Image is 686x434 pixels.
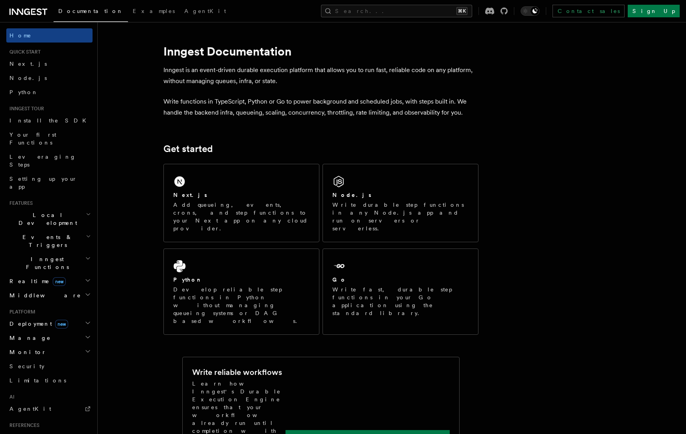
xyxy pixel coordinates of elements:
p: Inngest is an event-driven durable execution platform that allows you to run fast, reliable code ... [163,65,478,87]
a: Examples [128,2,180,21]
a: Documentation [54,2,128,22]
span: Setting up your app [9,176,77,190]
span: Monitor [6,348,46,356]
kbd: ⌘K [456,7,467,15]
span: Install the SDK [9,117,91,124]
span: Inngest tour [6,106,44,112]
button: Search...⌘K [321,5,472,17]
button: Monitor [6,345,93,359]
a: Setting up your app [6,172,93,194]
span: Next.js [9,61,47,67]
a: AgentKit [180,2,231,21]
span: Manage [6,334,51,342]
span: Examples [133,8,175,14]
span: Node.js [9,75,47,81]
a: Home [6,28,93,43]
span: Python [9,89,38,95]
button: Local Development [6,208,93,230]
span: Leveraging Steps [9,154,76,168]
a: Python [6,85,93,99]
span: Your first Functions [9,132,56,146]
button: Toggle dark mode [521,6,540,16]
button: Manage [6,331,93,345]
a: Security [6,359,93,373]
span: new [53,277,66,286]
a: AgentKit [6,402,93,416]
a: Node.js [6,71,93,85]
h2: Node.js [332,191,371,199]
span: Home [9,32,32,39]
span: Quick start [6,49,41,55]
a: Next.js [6,57,93,71]
h2: Python [173,276,202,284]
span: Middleware [6,291,81,299]
span: Limitations [9,377,66,384]
a: Sign Up [628,5,680,17]
button: Inngest Functions [6,252,93,274]
a: Node.jsWrite durable step functions in any Node.js app and run on servers or serverless. [323,164,478,242]
p: Develop reliable step functions in Python without managing queueing systems or DAG based workflows. [173,286,310,325]
span: Realtime [6,277,66,285]
a: Install the SDK [6,113,93,128]
h2: Go [332,276,347,284]
a: Get started [163,143,213,154]
button: Realtimenew [6,274,93,288]
span: Platform [6,309,35,315]
a: Leveraging Steps [6,150,93,172]
span: References [6,422,39,428]
span: Documentation [58,8,123,14]
h2: Next.js [173,191,207,199]
button: Deploymentnew [6,317,93,331]
p: Write functions in TypeScript, Python or Go to power background and scheduled jobs, with steps bu... [163,96,478,118]
a: PythonDevelop reliable step functions in Python without managing queueing systems or DAG based wo... [163,249,319,335]
span: Local Development [6,211,86,227]
button: Events & Triggers [6,230,93,252]
h1: Inngest Documentation [163,44,478,58]
span: new [55,320,68,328]
span: Events & Triggers [6,233,86,249]
span: Inngest Functions [6,255,85,271]
a: GoWrite fast, durable step functions in your Go application using the standard library. [323,249,478,335]
p: Write fast, durable step functions in your Go application using the standard library. [332,286,469,317]
a: Limitations [6,373,93,388]
p: Add queueing, events, crons, and step functions to your Next app on any cloud provider. [173,201,310,232]
span: Features [6,200,33,206]
a: Next.jsAdd queueing, events, crons, and step functions to your Next app on any cloud provider. [163,164,319,242]
h2: Write reliable workflows [192,367,282,378]
span: AgentKit [9,406,51,412]
span: AI [6,394,15,400]
a: Your first Functions [6,128,93,150]
span: Deployment [6,320,68,328]
span: AgentKit [184,8,226,14]
span: Security [9,363,44,369]
p: Write durable step functions in any Node.js app and run on servers or serverless. [332,201,469,232]
button: Middleware [6,288,93,302]
a: Contact sales [553,5,625,17]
